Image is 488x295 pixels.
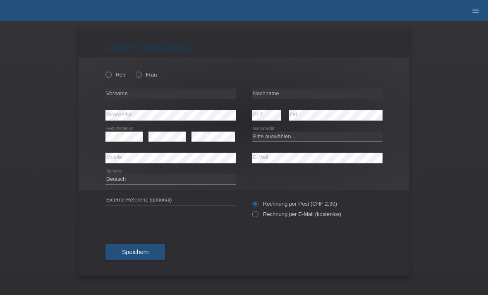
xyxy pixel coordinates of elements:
label: Herr [105,72,126,78]
label: Rechnung per E-Mail (kostenlos) [252,211,341,217]
button: Speichern [105,244,165,260]
i: menu [471,7,480,15]
input: Rechnung per Post (CHF 2.90) [252,201,258,211]
h1: Kund*in hinzufügen [105,43,383,53]
a: menu [467,8,484,13]
span: Speichern [122,249,148,255]
label: Frau [136,72,157,78]
input: Rechnung per E-Mail (kostenlos) [252,211,258,221]
input: Frau [136,72,141,77]
label: Rechnung per Post (CHF 2.90) [252,201,337,207]
input: Herr [105,72,111,77]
